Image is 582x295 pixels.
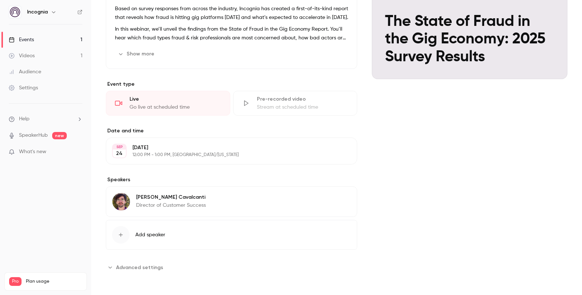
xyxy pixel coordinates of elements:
div: SEP [113,144,126,150]
img: Incognia [9,6,21,18]
div: Pre-recorded video [257,96,348,103]
button: Advanced settings [106,261,167,273]
label: Speakers [106,176,357,183]
button: Show more [115,48,159,60]
label: Date and time [106,127,357,135]
img: Victor Cavalcanti [112,193,130,210]
span: Pro [9,277,22,286]
a: SpeakerHub [19,132,48,139]
p: In this webinar, we’ll unveil the findings from the State of Fraud in the Gig Economy Report. You... [115,25,348,42]
button: Add speaker [106,220,357,250]
p: Event type [106,81,357,88]
div: Go live at scheduled time [130,104,221,111]
h6: Incognia [27,8,48,16]
div: Live [130,96,221,103]
p: Based on survey responses from across the industry, Incognia has created a first-of-its-kind repo... [115,4,348,22]
p: 24 [116,150,123,157]
div: Settings [9,84,38,92]
li: help-dropdown-opener [9,115,82,123]
div: Pre-recorded videoStream at scheduled time [233,91,358,116]
div: Events [9,36,34,43]
div: Stream at scheduled time [257,104,348,111]
span: What's new [19,148,46,156]
p: Director of Customer Success [136,202,206,209]
div: Videos [9,52,35,59]
section: Advanced settings [106,261,357,273]
span: new [52,132,67,139]
div: Victor Cavalcanti[PERSON_NAME] CavalcantiDirector of Customer Success [106,186,357,217]
span: Plan usage [26,279,82,284]
span: Help [19,115,30,123]
span: Advanced settings [116,264,163,271]
div: Audience [9,68,41,75]
p: 12:00 PM - 1:00 PM, [GEOGRAPHIC_DATA]/[US_STATE] [132,152,319,158]
p: [PERSON_NAME] Cavalcanti [136,194,206,201]
div: LiveGo live at scheduled time [106,91,230,116]
p: [DATE] [132,144,319,151]
span: Add speaker [135,231,165,238]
